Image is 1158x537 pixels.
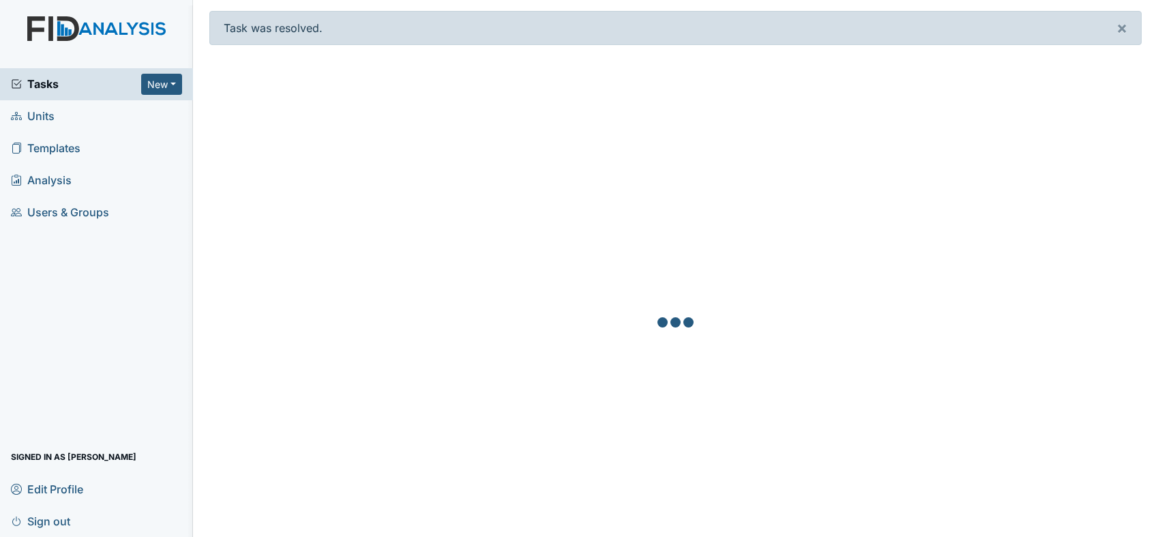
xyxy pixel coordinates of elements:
a: Tasks [11,76,141,92]
span: Signed in as [PERSON_NAME] [11,446,136,467]
div: Task was resolved. [209,11,1142,45]
span: × [1116,18,1127,38]
span: Sign out [11,510,70,532]
span: Templates [11,138,80,159]
span: Edit Profile [11,478,83,499]
button: New [141,74,182,95]
span: Users & Groups [11,202,109,223]
button: × [1103,12,1141,44]
span: Units [11,106,55,127]
span: Analysis [11,170,72,191]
